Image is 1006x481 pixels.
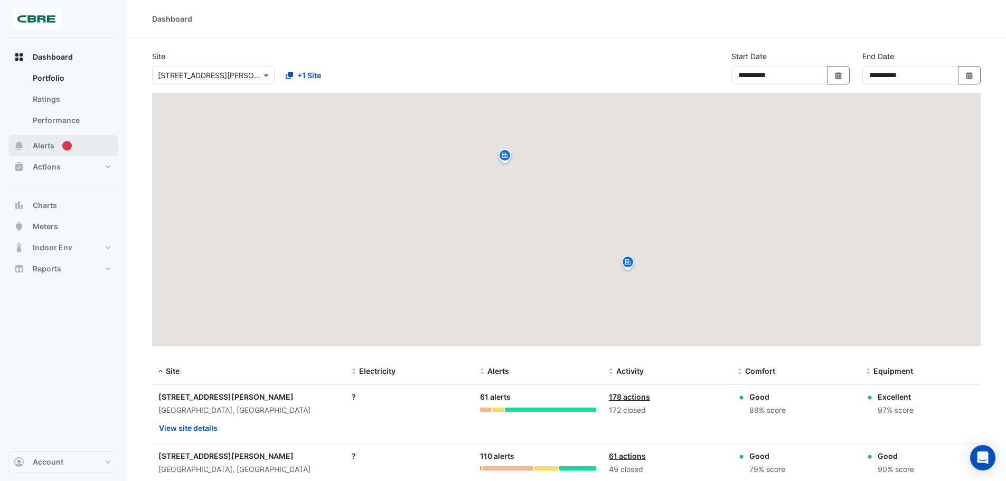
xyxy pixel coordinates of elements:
label: Start Date [731,51,767,62]
span: Equipment [873,366,913,375]
span: Charts [33,200,57,211]
div: Good [878,450,914,461]
a: 61 actions [609,451,646,460]
button: Indoor Env [8,237,118,258]
div: 110 alerts [480,450,596,463]
span: Account [33,457,63,467]
div: [STREET_ADDRESS][PERSON_NAME] [158,391,339,402]
div: Dashboard [152,13,192,24]
button: Actions [8,156,118,177]
div: Open Intercom Messenger [970,445,995,470]
a: Performance [24,110,118,131]
span: Indoor Env [33,242,72,253]
span: +1 Site [297,70,321,81]
span: Dashboard [33,52,73,62]
app-icon: Reports [14,263,24,274]
div: 79% score [749,464,785,476]
div: ? [352,450,468,461]
span: Site [166,366,180,375]
a: Ratings [24,89,118,110]
a: 178 actions [609,392,650,401]
img: Company Logo [13,8,60,30]
div: 49 closed [609,464,725,476]
button: View site details [158,419,218,437]
div: 88% score [749,404,786,417]
div: ? [352,391,468,402]
span: Activity [616,366,644,375]
a: Portfolio [24,68,118,89]
button: Dashboard [8,46,118,68]
span: Alerts [33,140,54,151]
div: 172 closed [609,404,725,417]
button: +1 Site [279,66,328,84]
span: Reports [33,263,61,274]
app-icon: Dashboard [14,52,24,62]
button: Alerts [8,135,118,156]
div: [GEOGRAPHIC_DATA], [GEOGRAPHIC_DATA] [158,404,339,417]
span: Actions [33,162,61,172]
button: Meters [8,216,118,237]
fa-icon: Select Date [965,71,974,80]
button: Account [8,451,118,473]
app-icon: Actions [14,162,24,172]
label: End Date [862,51,894,62]
label: Site [152,51,165,62]
app-icon: Alerts [14,140,24,151]
div: Good [749,391,786,402]
div: 97% score [878,404,914,417]
app-icon: Indoor Env [14,242,24,253]
span: Meters [33,221,58,232]
div: [GEOGRAPHIC_DATA], [GEOGRAPHIC_DATA] [158,464,339,476]
div: [STREET_ADDRESS][PERSON_NAME] [158,450,339,461]
span: Electricity [359,366,396,375]
span: Alerts [487,366,509,375]
fa-icon: Select Date [834,71,843,80]
img: site-pin.svg [619,254,636,273]
div: Tooltip anchor [62,141,72,150]
div: 90% score [878,464,914,476]
app-icon: Charts [14,200,24,211]
div: 61 alerts [480,391,596,403]
div: Dashboard [8,68,118,135]
div: Good [749,450,785,461]
div: Excellent [878,391,914,402]
button: Reports [8,258,118,279]
button: Charts [8,195,118,216]
img: site-pin.svg [496,148,513,166]
span: Comfort [745,366,775,375]
app-icon: Meters [14,221,24,232]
